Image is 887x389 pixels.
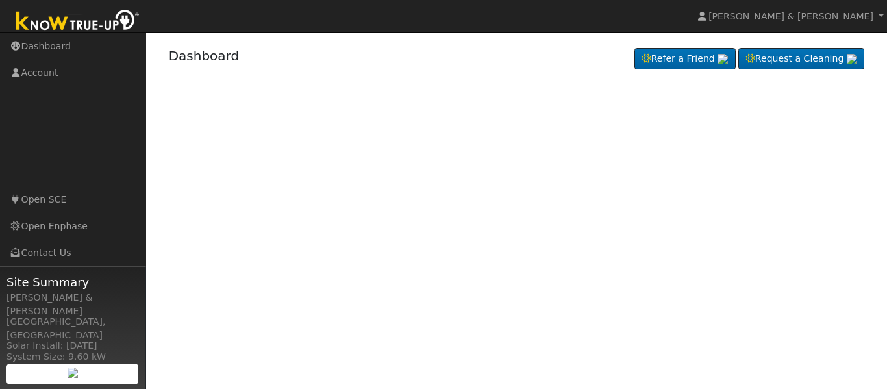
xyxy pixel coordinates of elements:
[169,48,240,64] a: Dashboard
[634,48,736,70] a: Refer a Friend
[708,11,873,21] span: [PERSON_NAME] & [PERSON_NAME]
[738,48,864,70] a: Request a Cleaning
[718,54,728,64] img: retrieve
[6,291,139,318] div: [PERSON_NAME] & [PERSON_NAME]
[6,315,139,342] div: [GEOGRAPHIC_DATA], [GEOGRAPHIC_DATA]
[6,273,139,291] span: Site Summary
[6,339,139,353] div: Solar Install: [DATE]
[10,7,146,36] img: Know True-Up
[68,368,78,378] img: retrieve
[847,54,857,64] img: retrieve
[6,350,139,364] div: System Size: 9.60 kW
